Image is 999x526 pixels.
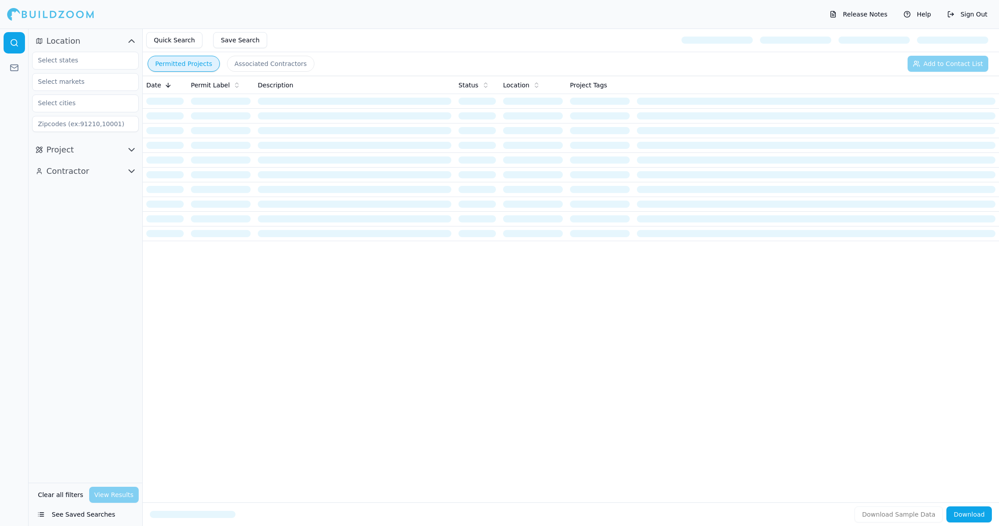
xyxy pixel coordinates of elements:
button: Save Search [213,32,267,48]
span: Date [146,81,161,90]
input: Select markets [33,74,127,90]
button: Associated Contractors [227,56,314,72]
button: Release Notes [825,7,892,21]
button: Quick Search [146,32,202,48]
span: Location [46,35,80,47]
button: Contractor [32,164,139,178]
span: Project Tags [570,81,607,90]
button: Help [899,7,936,21]
button: Project [32,143,139,157]
span: Project [46,144,74,156]
span: Contractor [46,165,89,177]
button: Clear all filters [36,487,86,503]
span: Location [503,81,529,90]
button: Permitted Projects [148,56,220,72]
button: See Saved Searches [32,506,139,522]
button: Sign Out [943,7,992,21]
input: Select cities [33,95,127,111]
span: Description [258,81,293,90]
input: Zipcodes (ex:91210,10001) [32,116,139,132]
span: Status [458,81,479,90]
input: Select states [33,52,127,68]
button: Location [32,34,139,48]
button: Download [946,506,992,522]
span: Permit Label [191,81,230,90]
